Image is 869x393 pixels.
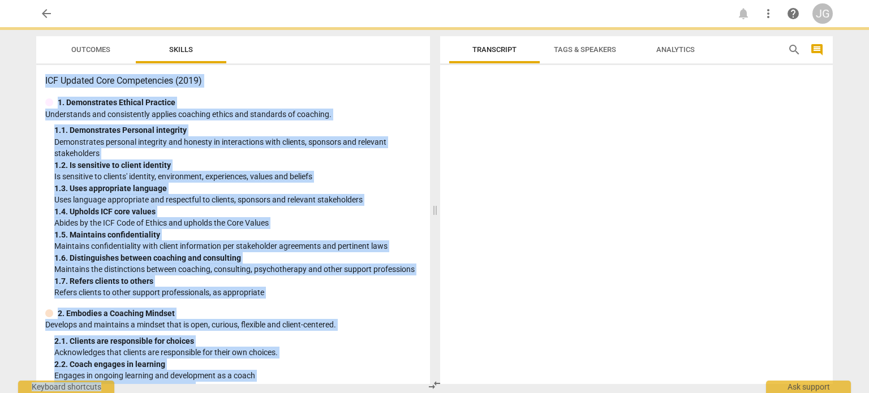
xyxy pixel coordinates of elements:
span: compare_arrows [428,378,441,392]
p: Engages in ongoing learning and development as a coach [54,370,421,382]
p: Maintains the distinctions between coaching, consulting, psychotherapy and other support professions [54,264,421,275]
p: Understands and consistently applies coaching ethics and standards of coaching. [45,109,421,120]
span: Skills [169,45,193,54]
span: Tags & Speakers [554,45,616,54]
div: Keyboard shortcuts [18,381,114,393]
div: 1. 6. Distinguishes between coaching and consulting [54,252,421,264]
p: Acknowledges that clients are responsible for their own choices. [54,347,421,359]
div: 1. 3. Uses appropriate language [54,183,421,195]
p: 2. Embodies a Coaching Mindset [58,308,175,319]
a: Help [783,3,803,24]
div: 2. 1. Clients are responsible for choices [54,335,421,347]
p: 1. Demonstrates Ethical Practice [58,97,175,109]
p: Uses language appropriate and respectful to clients, sponsors and relevant stakeholders [54,194,421,206]
div: 2. 2. Coach engages in learning [54,359,421,370]
button: JG [812,3,833,24]
span: comment [810,43,824,57]
div: Ask support [766,381,851,393]
div: 1. 7. Refers clients to others [54,275,421,287]
span: arrow_back [40,7,53,20]
p: Abides by the ICF Code of Ethics and upholds the Core Values [54,217,421,229]
span: search [788,43,801,57]
span: Transcript [472,45,517,54]
p: Is sensitive to clients' identity, environment, experiences, values and beliefs [54,171,421,183]
span: Outcomes [71,45,110,54]
div: 1. 1. Demonstrates Personal integrity [54,124,421,136]
p: Refers clients to other support professionals, as appropriate [54,287,421,299]
button: Show/Hide comments [808,41,826,59]
div: 1. 4. Upholds ICF core values [54,206,421,218]
span: more_vert [762,7,775,20]
span: help [786,7,800,20]
p: Maintains confidentiality with client information per stakeholder agreements and pertinent laws [54,240,421,252]
div: 1. 5. Maintains confidentiality [54,229,421,241]
p: Demonstrates personal integrity and honesty in interactions with clients, sponsors and relevant s... [54,136,421,159]
span: Analytics [656,45,695,54]
div: 1. 2. Is sensitive to client identity [54,159,421,171]
p: Develops and maintains a mindset that is open, curious, flexible and client-centered. [45,319,421,331]
h3: ICF Updated Core Competencies (2019) [45,74,421,88]
button: Search [785,41,803,59]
